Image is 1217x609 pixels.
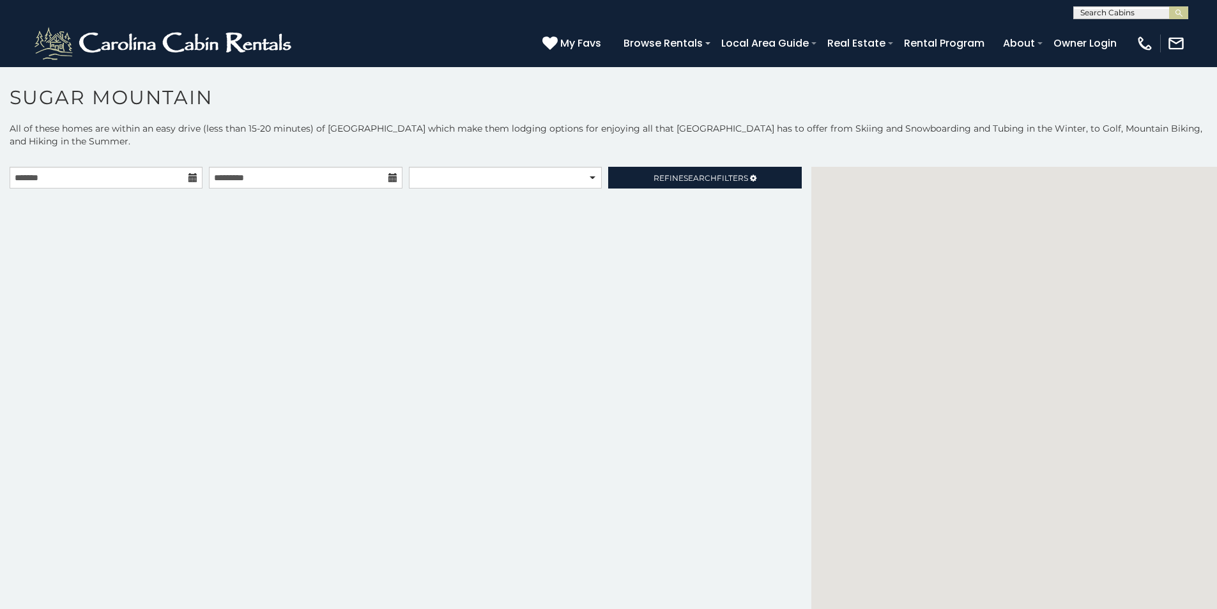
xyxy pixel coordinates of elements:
span: Refine Filters [654,173,748,183]
a: Browse Rentals [617,32,709,54]
span: My Favs [560,35,601,51]
img: mail-regular-white.png [1167,35,1185,52]
img: phone-regular-white.png [1136,35,1154,52]
a: RefineSearchFilters [608,167,801,189]
img: White-1-2.png [32,24,297,63]
span: Search [684,173,717,183]
a: Owner Login [1047,32,1123,54]
a: Real Estate [821,32,892,54]
a: About [997,32,1041,54]
a: Local Area Guide [715,32,815,54]
a: My Favs [542,35,604,52]
a: Rental Program [898,32,991,54]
